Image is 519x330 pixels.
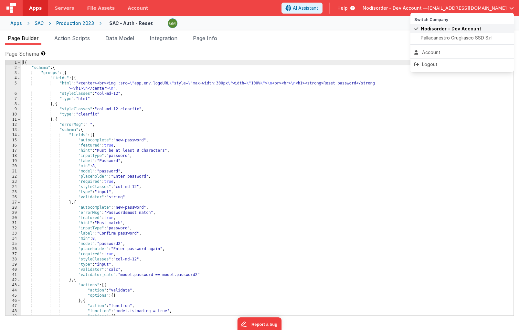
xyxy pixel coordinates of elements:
[421,26,481,32] span: Nodisorder - Dev Account
[414,17,510,22] h5: Switch Company
[414,61,510,68] div: Logout
[414,49,510,56] div: Account
[410,13,514,72] div: Options
[421,35,493,41] span: Pallacanestro Grugliasco SSD S.r.l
